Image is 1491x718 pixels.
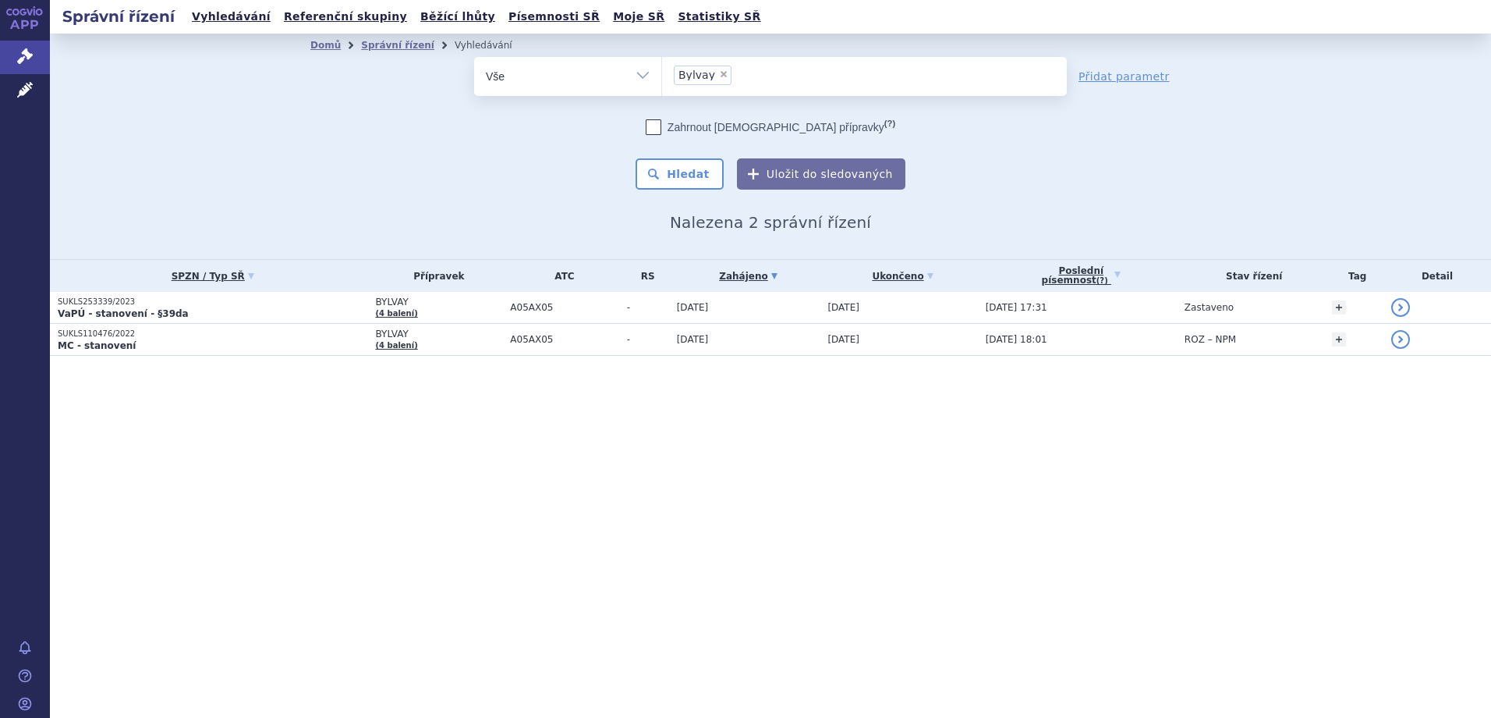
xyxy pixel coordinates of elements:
[1324,260,1383,292] th: Tag
[678,69,715,80] span: Bylvay
[58,265,367,287] a: SPZN / Typ SŘ
[670,213,871,232] span: Nalezena 2 správní řízení
[736,65,745,84] input: Bylvay
[1332,332,1346,347] a: +
[375,297,502,307] span: BYLVAY
[187,6,275,27] a: Vyhledávání
[827,265,977,287] a: Ukončeno
[279,6,412,27] a: Referenční skupiny
[737,158,905,190] button: Uložit do sledovaných
[673,6,765,27] a: Statistiky SŘ
[1078,69,1170,84] a: Přidat parametr
[1391,330,1410,349] a: detail
[827,334,859,345] span: [DATE]
[510,334,618,345] span: A05AX05
[375,341,417,350] a: (4 balení)
[884,119,895,129] abbr: (?)
[646,119,895,135] label: Zahrnout [DEMOGRAPHIC_DATA] přípravky
[1177,260,1324,292] th: Stav řízení
[986,302,1047,313] span: [DATE] 17:31
[1332,300,1346,315] a: +
[986,334,1047,345] span: [DATE] 18:01
[1185,334,1236,345] span: ROZ – NPM
[1096,276,1108,286] abbr: (?)
[58,308,189,319] strong: VaPÚ - stanovení - §39da
[627,334,669,345] span: -
[367,260,502,292] th: Přípravek
[619,260,669,292] th: RS
[1185,302,1234,313] span: Zastaveno
[510,302,618,313] span: A05AX05
[375,309,417,318] a: (4 balení)
[627,302,669,313] span: -
[416,6,500,27] a: Běžící lhůty
[50,5,187,27] h2: Správní řízení
[310,40,341,51] a: Domů
[719,69,728,79] span: ×
[502,260,618,292] th: ATC
[677,265,820,287] a: Zahájeno
[375,329,502,339] span: BYLVAY
[677,334,709,345] span: [DATE]
[504,6,604,27] a: Písemnosti SŘ
[608,6,669,27] a: Moje SŘ
[677,302,709,313] span: [DATE]
[58,340,136,351] strong: MC - stanovení
[636,158,724,190] button: Hledat
[58,297,367,307] p: SUKLS253339/2023
[1391,298,1410,317] a: detail
[986,260,1177,292] a: Poslednípísemnost(?)
[1383,260,1491,292] th: Detail
[827,302,859,313] span: [DATE]
[361,40,434,51] a: Správní řízení
[58,329,367,339] p: SUKLS110476/2022
[455,34,533,57] li: Vyhledávání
